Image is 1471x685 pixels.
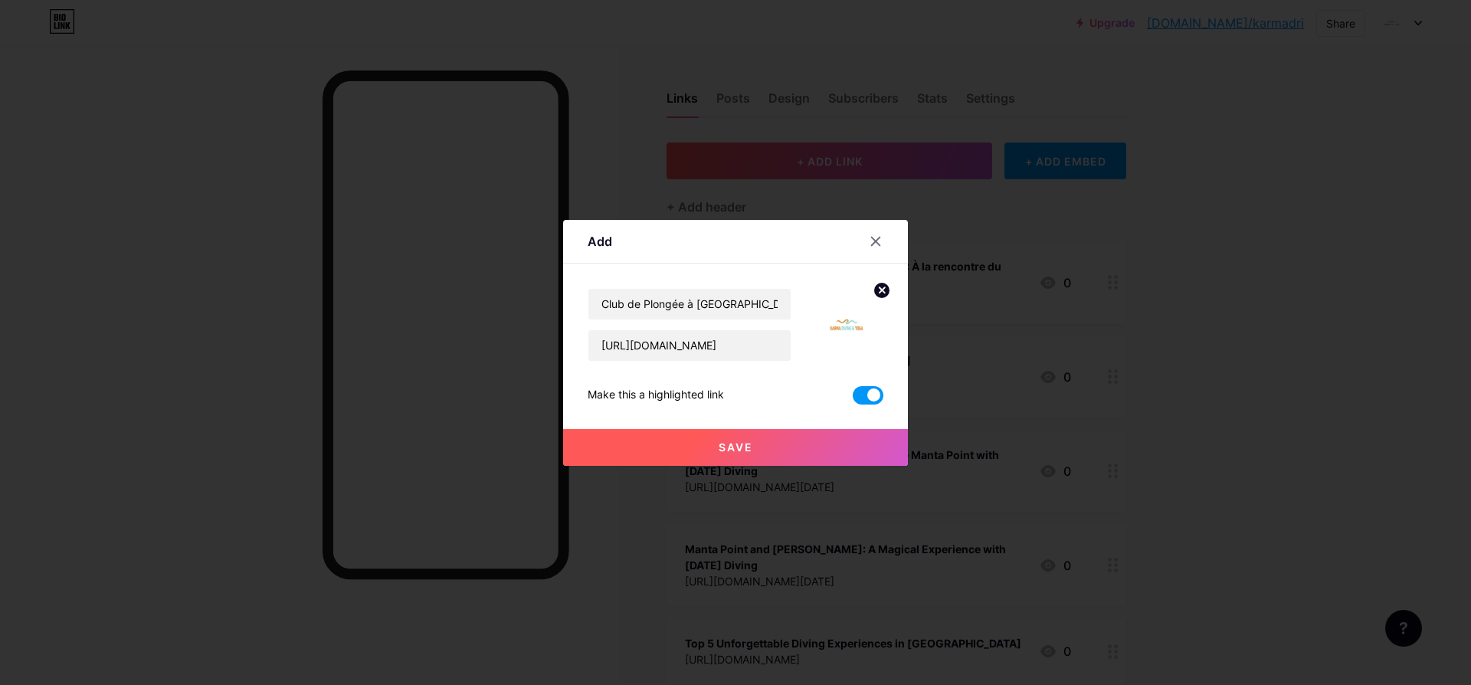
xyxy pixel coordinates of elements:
[588,330,791,361] input: URL
[810,288,883,362] img: link_thumbnail
[719,441,753,454] span: Save
[588,289,791,320] input: Title
[563,429,908,466] button: Save
[588,232,612,251] div: Add
[588,386,724,405] div: Make this a highlighted link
